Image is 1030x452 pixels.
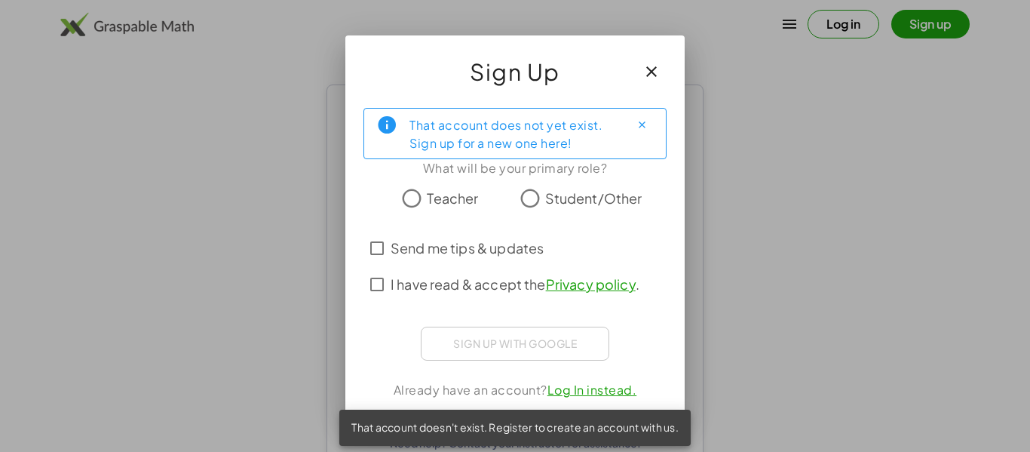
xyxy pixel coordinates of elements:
[391,274,639,294] span: I have read & accept the .
[363,159,667,177] div: What will be your primary role?
[470,54,560,90] span: Sign Up
[363,381,667,399] div: Already have an account?
[630,113,654,137] button: Close
[546,275,636,293] a: Privacy policy
[427,188,478,208] span: Teacher
[409,115,618,152] div: That account does not yet exist. Sign up for a new one here!
[339,410,691,446] div: That account doesn't exist. Register to create an account with us.
[547,382,637,398] a: Log In instead.
[545,188,642,208] span: Student/Other
[391,238,544,258] span: Send me tips & updates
